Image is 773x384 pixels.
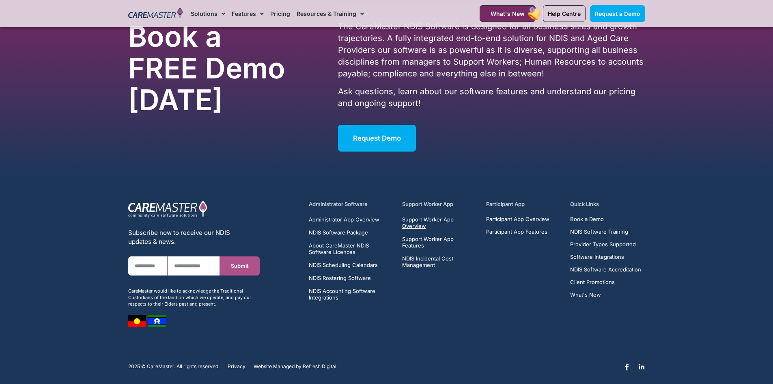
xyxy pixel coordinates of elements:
[128,8,183,20] img: CareMaster Logo
[309,216,393,223] a: Administrator App Overview
[570,279,641,285] a: Client Promotions
[570,216,604,222] span: Book a Demo
[570,241,636,247] span: Provider Types Supported
[128,228,260,246] div: Subscribe now to receive our NDIS updates & news.
[338,125,416,152] a: Request Demo
[309,262,393,268] a: NDIS Scheduling Calendars
[590,5,645,22] a: Request a Demo
[480,5,536,22] a: What's New
[128,200,207,218] img: CareMaster Logo Part
[309,275,393,281] a: NDIS Rostering Software
[548,10,581,17] span: Help Centre
[402,255,477,268] a: NDIS Incidental Cost Management
[570,292,601,298] span: What's New
[486,229,549,235] a: Participant App Features
[309,262,378,268] span: NDIS Scheduling Calendars
[570,254,624,260] span: Software Integrations
[303,364,336,369] a: Refresh Digital
[570,216,641,222] a: Book a Demo
[486,200,561,208] h5: Participant App
[128,288,260,307] div: CareMaster would like to acknowledge the Traditional Custodians of the land on which we operate, ...
[220,256,259,276] button: Submit
[309,288,393,301] a: NDIS Accounting Software Integrations
[402,216,477,229] a: Support Worker App Overview
[570,254,641,260] a: Software Integrations
[491,10,525,17] span: What's New
[309,242,393,255] a: About CareMaster NDIS Software Licences
[309,229,368,236] span: NDIS Software Package
[231,263,249,269] span: Submit
[309,216,379,223] span: Administrator App Overview
[128,364,220,369] p: 2025 © CareMaster. All rights reserved.
[309,229,393,236] a: NDIS Software Package
[570,241,641,247] a: Provider Types Supported
[228,364,245,369] a: Privacy
[128,21,296,116] h2: Book a FREE Demo [DATE]
[338,21,645,80] p: The CareMaster NDIS Software is designed for all business sizes and growth trajectories. A fully ...
[148,315,166,327] img: image 8
[128,315,146,327] img: image 7
[570,267,641,273] a: NDIS Software Accreditation
[402,236,477,249] a: Support Worker App Features
[338,86,645,109] p: Ask questions, learn about our software features and understand our pricing and ongoing support!
[254,364,301,369] span: Website Managed by
[309,200,393,208] h5: Administrator Software
[570,229,628,235] span: NDIS Software Training
[543,5,586,22] a: Help Centre
[595,10,640,17] span: Request a Demo
[402,200,477,208] h5: Support Worker App
[309,275,371,281] span: NDIS Rostering Software
[486,229,547,235] span: Participant App Features
[570,229,641,235] a: NDIS Software Training
[486,216,549,222] a: Participant App Overview
[570,279,615,285] span: Client Promotions
[570,292,641,298] a: What's New
[570,200,645,208] h5: Quick Links
[353,134,401,142] span: Request Demo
